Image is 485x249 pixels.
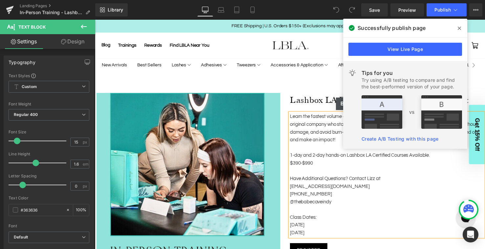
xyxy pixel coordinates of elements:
[330,3,343,16] button: Undo
[469,3,482,16] button: More
[370,22,378,30] a: Go to the account page
[199,213,396,221] p: [DATE]
[199,158,396,166] p: Have Additional Questions? Contact Lizz at
[369,7,380,13] span: Save
[348,43,462,56] a: View Live Page
[7,19,16,33] a: Blog
[348,69,356,77] img: light.svg
[95,3,128,16] a: New Library
[9,73,89,78] div: Text Styles
[9,196,89,200] div: Text Color
[14,112,38,117] b: Regular 400
[21,206,63,214] input: Color
[197,3,213,16] a: Desktop
[179,39,237,53] a: Accessories & Application
[9,174,89,178] div: Letter Spacing
[9,56,35,65] div: Typography
[9,130,89,134] div: Font Size
[43,39,68,53] a: Best Sellers
[248,39,272,53] a: Aftercare
[199,75,396,88] h1: Lashbox LA Fine Diameters Courses-Midwest
[358,24,426,32] span: Successfully publish page
[199,205,396,213] p: [DATE]
[364,190,391,214] iframe: Gorgias live chat messenger
[383,22,391,30] a: Open cart modal
[50,19,68,33] a: Rewards
[427,3,467,16] button: Publish
[76,19,117,33] a: Find LBLA Near You
[362,69,462,77] div: Tips for you
[22,84,37,90] b: Custom
[362,136,438,142] a: Create A/B Testing with this page
[78,39,98,53] a: Lashes
[20,10,83,15] span: In-Person Training - Lashbox LA Advanced Mapping, Styling and Spike Patterns
[463,227,478,242] div: Open Intercom Messenger
[199,166,396,174] p: [EMAIL_ADDRESS][DOMAIN_NAME]
[199,199,226,204] span: Class Dates:
[108,39,134,53] a: Adhesives
[322,39,341,53] a: Beauty
[352,39,369,53] a: Lash Lift
[362,95,462,129] img: tip.png
[20,3,95,9] a: Landing Pages
[18,24,46,30] span: Text Block
[379,39,397,53] a: Last Call
[358,22,366,30] a: Open search modal
[199,174,396,182] p: [PHONE_NUMBER]
[199,142,396,150] p: $390-$990
[206,232,230,238] span: Register
[9,152,89,156] div: Line Height
[49,34,97,49] a: Design
[199,134,396,142] p: 1-day and 2-day hands-on Lashbox LA Certified Courses Available.
[325,19,350,33] a: Help Center
[179,18,218,36] a: Lashbox LA
[229,3,245,16] a: Tablet
[434,7,451,12] span: Publish
[9,224,89,228] div: Font
[282,39,311,53] a: Retail & Kits
[83,162,88,166] span: em
[83,140,88,144] span: px
[14,235,28,240] i: Default
[362,77,462,90] div: Try using A/B testing to compare and find the best-performed version of your page.
[73,204,89,216] div: %
[144,39,168,53] a: Tweezers
[139,3,258,10] p: FREE Shipping | U.S. Orders $150+ (Exclusions may apply)
[199,95,396,126] p: Learn the fastest volume and mega volume fanning technique in the industry with the original comp...
[9,102,89,106] div: Font Weight
[245,3,260,16] a: Mobile
[199,228,237,242] a: Register
[390,3,424,16] a: Preview
[213,3,229,16] a: Laptop
[83,184,88,188] span: px
[108,7,123,13] span: Library
[345,3,359,16] button: Redo
[199,182,396,190] p: @thebabecaveindy
[398,7,416,13] span: Preview
[7,39,33,53] a: New Arrivals
[24,19,42,33] a: Trainings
